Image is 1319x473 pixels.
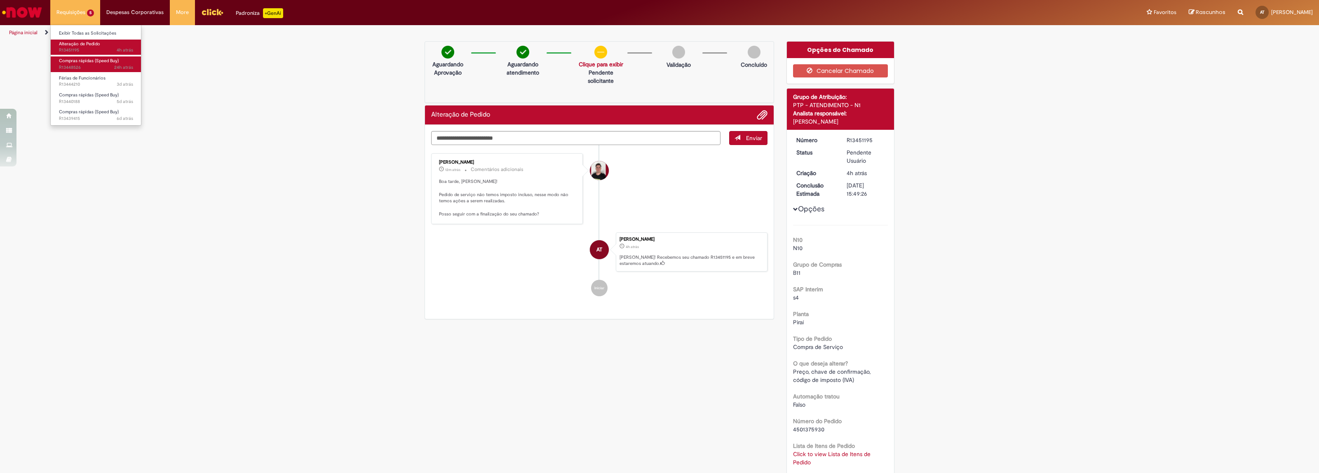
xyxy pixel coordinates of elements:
[790,136,841,144] dt: Número
[59,92,119,98] span: Compras rápidas (Speed Buy)
[793,64,888,77] button: Cancelar Chamado
[428,60,467,77] p: Aguardando Aprovação
[847,169,867,177] time: 27/08/2025 09:49:23
[793,368,872,384] span: Preço, chave de confirmação, código de imposto (IVA)
[236,8,283,18] div: Padroniza
[1260,9,1265,15] span: AT
[117,47,133,53] span: 4h atrás
[471,166,523,173] small: Comentários adicionais
[793,294,799,301] span: s4
[793,450,871,466] a: Click to view Lista de Itens de Pedido
[1154,8,1176,16] span: Favoritos
[51,74,141,89] a: Aberto R13444210 : Férias de Funcionários
[117,47,133,53] time: 27/08/2025 09:49:25
[579,68,623,85] p: Pendente solicitante
[87,9,94,16] span: 5
[847,169,867,177] span: 4h atrás
[748,46,760,59] img: img-circle-grey.png
[431,131,721,145] textarea: Digite sua mensagem aqui...
[793,426,824,433] span: 4501375930
[790,148,841,157] dt: Status
[790,181,841,198] dt: Conclusão Estimada
[59,109,119,115] span: Compras rápidas (Speed Buy)
[59,98,133,105] span: R13440188
[59,64,133,71] span: R13448526
[626,244,639,249] span: 4h atrás
[793,417,842,425] b: Número do Pedido
[793,318,804,326] span: Piraí
[263,8,283,18] p: +GenAi
[431,232,767,272] li: Amanda Tavares
[51,56,141,72] a: Aberto R13448526 : Compras rápidas (Speed Buy)
[106,8,164,16] span: Despesas Corporativas
[793,93,888,101] div: Grupo de Atribuição:
[59,75,106,81] span: Férias de Funcionários
[793,310,809,318] b: Planta
[620,254,763,267] p: [PERSON_NAME]! Recebemos seu chamado R13451195 e em breve estaremos atuando.
[56,8,85,16] span: Requisições
[847,136,885,144] div: R13451195
[793,442,855,450] b: Lista de Itens de Pedido
[847,169,885,177] div: 27/08/2025 09:49:23
[793,393,840,400] b: Automação tratou
[626,244,639,249] time: 27/08/2025 09:49:23
[590,240,609,259] div: Amanda Tavares
[793,286,823,293] b: SAP Interim
[59,58,119,64] span: Compras rápidas (Speed Buy)
[667,61,691,69] p: Validação
[793,269,800,276] span: B11
[793,335,832,342] b: Tipo de Pedido
[51,91,141,106] a: Aberto R13440188 : Compras rápidas (Speed Buy)
[503,60,542,77] p: Aguardando atendimento
[117,98,133,105] time: 22/08/2025 14:36:07
[793,261,842,268] b: Grupo de Compras
[793,101,888,109] div: PTP - ATENDIMENTO - N1
[790,169,841,177] dt: Criação
[439,160,576,165] div: [PERSON_NAME]
[51,40,141,55] a: Aberto R13451195 : Alteração de Pedido
[620,237,763,242] div: [PERSON_NAME]
[9,29,38,36] a: Página inicial
[431,111,490,119] h2: Alteração de Pedido Histórico de tíquete
[596,240,602,260] span: AT
[1189,9,1225,16] a: Rascunhos
[847,181,885,198] div: [DATE] 15:49:26
[1271,9,1313,16] span: [PERSON_NAME]
[590,161,609,180] div: Matheus Henrique Drudi
[793,109,888,117] div: Analista responsável:
[746,134,762,142] span: Enviar
[672,46,685,59] img: img-circle-grey.png
[176,8,189,16] span: More
[59,115,133,122] span: R13439415
[51,29,141,38] a: Exibir Todas as Solicitações
[439,178,576,217] p: Boa tarde, [PERSON_NAME]! Pedido de serviço não temos imposto incluso, nesse modo não temos ações...
[594,46,607,59] img: circle-minus.png
[50,25,141,126] ul: Requisições
[59,41,100,47] span: Alteração de Pedido
[793,244,803,252] span: N10
[793,236,803,244] b: N10
[117,115,133,122] time: 22/08/2025 11:25:03
[114,64,133,70] span: 24h atrás
[117,98,133,105] span: 5d atrás
[793,401,805,408] span: Falso
[847,148,885,165] div: Pendente Usuário
[1196,8,1225,16] span: Rascunhos
[1,4,43,21] img: ServiceNow
[516,46,529,59] img: check-circle-green.png
[117,81,133,87] time: 25/08/2025 13:16:50
[787,42,894,58] div: Opções do Chamado
[741,61,767,69] p: Concluído
[579,61,623,68] a: Clique para exibir
[445,167,460,172] time: 27/08/2025 13:36:57
[441,46,454,59] img: check-circle-green.png
[6,25,873,40] ul: Trilhas de página
[59,47,133,54] span: R13451195
[793,343,843,351] span: Compra de Serviço
[59,81,133,88] span: R13444210
[793,360,848,367] b: O que deseja alterar?
[51,108,141,123] a: Aberto R13439415 : Compras rápidas (Speed Buy)
[793,117,888,126] div: [PERSON_NAME]
[201,6,223,18] img: click_logo_yellow_360x200.png
[431,145,767,304] ul: Histórico de tíquete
